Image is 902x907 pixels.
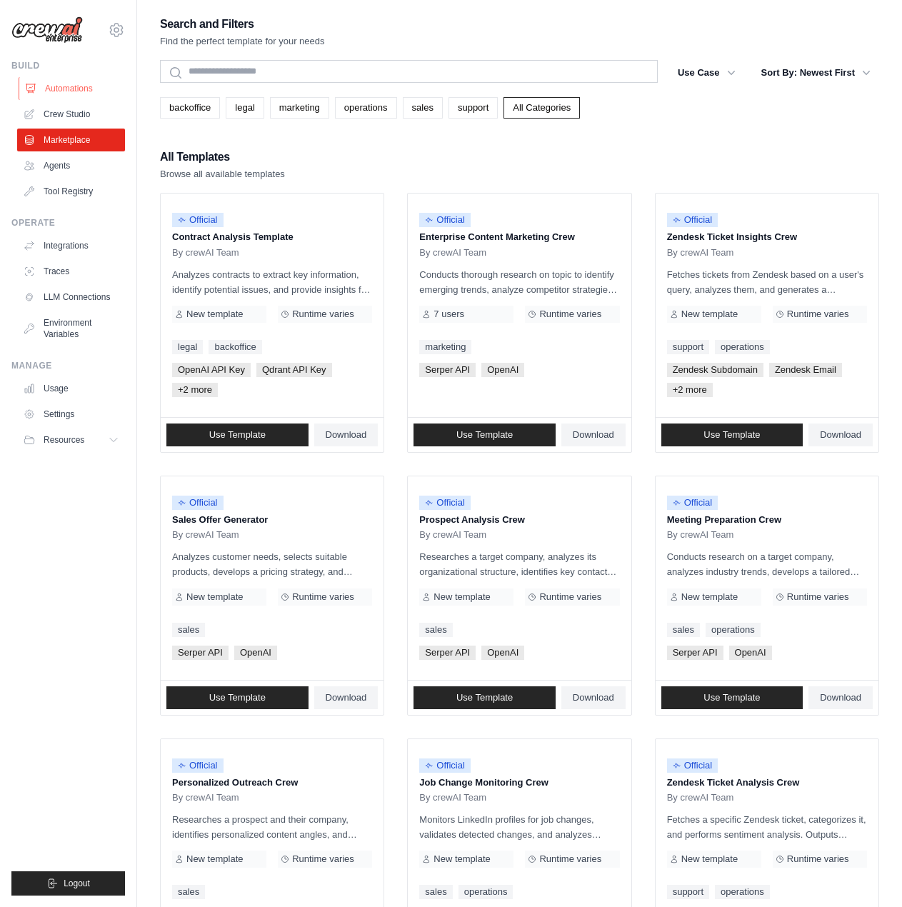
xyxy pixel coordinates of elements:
[715,340,770,354] a: operations
[234,646,277,660] span: OpenAI
[753,60,879,86] button: Sort By: Newest First
[172,776,372,790] p: Personalized Outreach Crew
[667,529,734,541] span: By crewAI Team
[419,513,619,527] p: Prospect Analysis Crew
[787,853,849,865] span: Runtime varies
[172,230,372,244] p: Contract Analysis Template
[481,646,524,660] span: OpenAI
[661,686,803,709] a: Use Template
[787,309,849,320] span: Runtime varies
[419,496,471,510] span: Official
[434,591,490,603] span: New template
[19,77,126,100] a: Automations
[166,424,309,446] a: Use Template
[172,513,372,527] p: Sales Offer Generator
[17,180,125,203] a: Tool Registry
[292,309,354,320] span: Runtime varies
[539,309,601,320] span: Runtime varies
[434,853,490,865] span: New template
[808,686,873,709] a: Download
[667,623,700,637] a: sales
[706,623,761,637] a: operations
[681,853,738,865] span: New template
[44,434,84,446] span: Resources
[539,853,601,865] span: Runtime varies
[172,623,205,637] a: sales
[414,424,556,446] a: Use Template
[481,363,524,377] span: OpenAI
[172,363,251,377] span: OpenAI API Key
[787,591,849,603] span: Runtime varies
[667,812,867,842] p: Fetches a specific Zendesk ticket, categorizes it, and performs sentiment analysis. Outputs inclu...
[667,549,867,579] p: Conducts research on a target company, analyzes industry trends, develops a tailored sales strate...
[769,363,842,377] span: Zendesk Email
[667,383,713,397] span: +2 more
[314,686,379,709] a: Download
[186,853,243,865] span: New template
[419,267,619,297] p: Conducts thorough research on topic to identify emerging trends, analyze competitor strategies, a...
[419,213,471,227] span: Official
[661,424,803,446] a: Use Template
[667,267,867,297] p: Fetches tickets from Zendesk based on a user's query, analyzes them, and generates a summary. Out...
[186,591,243,603] span: New template
[414,686,556,709] a: Use Template
[573,692,614,703] span: Download
[256,363,332,377] span: Qdrant API Key
[11,16,83,44] img: Logo
[419,758,471,773] span: Official
[419,549,619,579] p: Researches a target company, analyzes its organizational structure, identifies key contacts, and ...
[172,383,218,397] span: +2 more
[11,217,125,229] div: Operate
[419,340,471,354] a: marketing
[172,496,224,510] span: Official
[172,529,239,541] span: By crewAI Team
[681,309,738,320] span: New template
[669,60,744,86] button: Use Case
[172,267,372,297] p: Analyzes contracts to extract key information, identify potential issues, and provide insights fo...
[160,167,285,181] p: Browse all available templates
[209,692,266,703] span: Use Template
[292,591,354,603] span: Runtime varies
[434,309,464,320] span: 7 users
[314,424,379,446] a: Download
[172,340,203,354] a: legal
[458,885,513,899] a: operations
[667,758,718,773] span: Official
[326,692,367,703] span: Download
[326,429,367,441] span: Download
[17,234,125,257] a: Integrations
[703,429,760,441] span: Use Template
[667,885,709,899] a: support
[172,213,224,227] span: Official
[17,377,125,400] a: Usage
[681,591,738,603] span: New template
[419,363,476,377] span: Serper API
[186,309,243,320] span: New template
[820,692,861,703] span: Download
[667,340,709,354] a: support
[160,14,325,34] h2: Search and Filters
[539,591,601,603] span: Runtime varies
[419,885,452,899] a: sales
[160,147,285,167] h2: All Templates
[11,360,125,371] div: Manage
[667,230,867,244] p: Zendesk Ticket Insights Crew
[456,692,513,703] span: Use Template
[419,247,486,259] span: By crewAI Team
[292,853,354,865] span: Runtime varies
[226,97,264,119] a: legal
[335,97,397,119] a: operations
[419,792,486,803] span: By crewAI Team
[172,792,239,803] span: By crewAI Team
[419,529,486,541] span: By crewAI Team
[166,686,309,709] a: Use Template
[503,97,580,119] a: All Categories
[667,646,723,660] span: Serper API
[160,97,220,119] a: backoffice
[808,424,873,446] a: Download
[667,513,867,527] p: Meeting Preparation Crew
[11,60,125,71] div: Build
[667,247,734,259] span: By crewAI Team
[64,878,90,889] span: Logout
[667,776,867,790] p: Zendesk Ticket Analysis Crew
